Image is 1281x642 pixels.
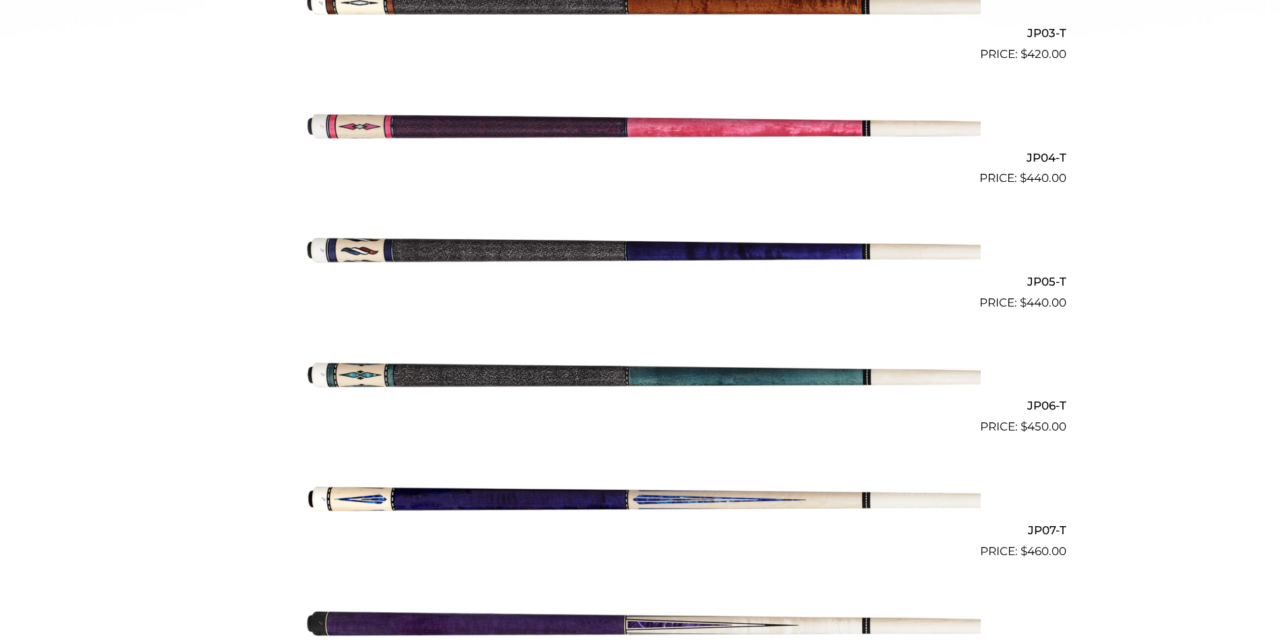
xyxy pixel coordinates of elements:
[215,441,1066,560] a: JP07-T $460.00
[1020,420,1027,433] span: $
[1020,47,1066,61] bdi: 420.00
[301,317,981,430] img: JP06-T
[1020,171,1027,185] span: $
[1020,296,1066,309] bdi: 440.00
[1020,47,1027,61] span: $
[215,269,1066,294] h2: JP05-T
[215,145,1066,170] h2: JP04-T
[1020,171,1066,185] bdi: 440.00
[301,69,981,182] img: JP04-T
[215,393,1066,418] h2: JP06-T
[215,517,1066,542] h2: JP07-T
[215,69,1066,187] a: JP04-T $440.00
[215,317,1066,436] a: JP06-T $450.00
[1020,544,1027,558] span: $
[215,193,1066,311] a: JP05-T $440.00
[215,21,1066,46] h2: JP03-T
[1020,544,1066,558] bdi: 460.00
[301,441,981,554] img: JP07-T
[1020,296,1027,309] span: $
[1020,420,1066,433] bdi: 450.00
[301,193,981,306] img: JP05-T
